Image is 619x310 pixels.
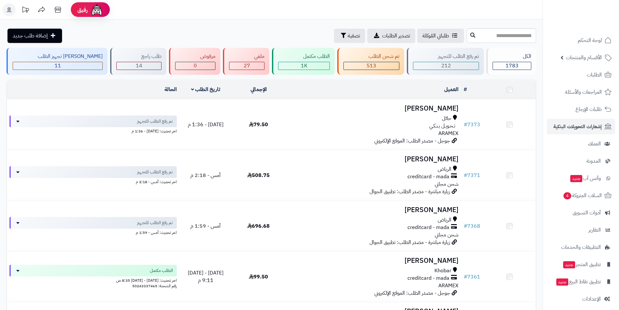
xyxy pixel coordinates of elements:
a: طلب راجع 14 [109,48,168,75]
a: #7368 [464,222,480,230]
a: التقارير [547,222,615,238]
a: التطبيقات والخدمات [547,239,615,255]
div: [PERSON_NAME] تجهيز الطلب [13,53,103,60]
span: تم رفع الطلب للتجهيز [137,169,173,175]
a: تم شحن الطلب 513 [336,48,406,75]
span: جوجل - مصدر الطلب: الموقع الإلكتروني [374,289,450,297]
span: 212 [441,62,451,70]
span: شحن مجاني [435,231,458,239]
div: 11 [13,62,102,70]
span: creditcard - mada [407,275,449,282]
span: شحن مجاني [435,180,458,188]
a: [PERSON_NAME] تجهيز الطلب 11 [5,48,109,75]
span: طلبات الإرجاع [575,105,602,114]
span: السلات المتروكة [563,191,602,200]
span: ARAMEX [438,129,458,137]
span: تم رفع الطلب للتجهيز [137,118,173,125]
div: طلب راجع [116,53,161,60]
a: أدوات التسويق [547,205,615,221]
span: Khobar [434,267,451,275]
a: العميل [444,86,458,93]
div: اخر تحديث: أمس - 1:59 م [9,229,177,236]
span: الطلب مكتمل [150,267,173,274]
a: وآتس آبجديد [547,170,615,186]
span: 696.68 [247,222,270,230]
a: #7373 [464,121,480,128]
div: الكل [493,53,531,60]
span: أدوات التسويق [573,208,601,217]
div: تم رفع الطلب للتجهيز [413,53,479,60]
span: 99.50 [249,273,268,281]
span: الرياض [438,166,451,173]
span: جوجل - مصدر الطلب: الموقع الإلكتروني [374,137,450,145]
a: # [464,86,467,93]
span: الرياض [438,216,451,224]
span: تطبيق نقاط البيع [556,277,601,286]
span: التقارير [588,225,601,235]
span: حائل [442,115,451,122]
a: تحديثات المنصة [17,3,33,18]
a: الكل1783 [485,48,537,75]
a: تاريخ الطلب [191,86,221,93]
a: العملاء [547,136,615,152]
div: 27 [229,62,264,70]
span: جديد [563,261,575,268]
span: رفيق [77,6,88,14]
div: 212 [413,62,479,70]
span: 4 [563,192,571,199]
span: تـحـويـل بـنـكـي [429,122,455,130]
div: 1006 [278,62,329,70]
span: تطبيق المتجر [562,260,601,269]
a: #7361 [464,273,480,281]
a: تطبيق نقاط البيعجديد [547,274,615,290]
a: تصدير الطلبات [367,29,415,43]
span: العملاء [588,139,601,148]
span: # [464,171,467,179]
span: المدونة [587,156,601,166]
span: جديد [556,278,568,286]
span: الأقسام والمنتجات [566,53,602,62]
span: تصفية [348,32,360,40]
span: جديد [570,175,582,182]
img: ai-face.png [90,3,103,16]
span: ARAMEX [438,282,458,290]
span: # [464,273,467,281]
a: ملغي 27 [222,48,271,75]
span: زيارة مباشرة - مصدر الطلب: تطبيق الجوال [369,238,450,246]
a: إشعارات التحويلات البنكية [547,119,615,134]
a: طلبات الإرجاع [547,101,615,117]
a: مرفوض 0 [168,48,222,75]
span: إضافة طلب جديد [13,32,48,40]
div: 14 [117,62,161,70]
a: الإجمالي [251,86,267,93]
span: تم رفع الطلب للتجهيز [137,220,173,226]
span: الطلبات [587,70,602,79]
img: logo-2.png [575,15,613,29]
span: الإعدادات [582,294,601,303]
h3: [PERSON_NAME] [288,105,458,112]
a: لوحة التحكم [547,33,615,48]
a: الحالة [164,86,177,93]
span: 1783 [506,62,519,70]
a: السلات المتروكة4 [547,188,615,203]
span: أمس - 1:59 م [190,222,221,230]
span: المراجعات والأسئلة [565,88,602,97]
a: الطلبات [547,67,615,83]
div: تم شحن الطلب [343,53,399,60]
span: التطبيقات والخدمات [561,243,601,252]
div: مرفوض [175,53,215,60]
h3: [PERSON_NAME] [288,206,458,214]
div: الطلب مكتمل [278,53,330,60]
span: تصدير الطلبات [382,32,410,40]
div: اخر تحديث: [DATE] - 1:36 م [9,127,177,134]
span: 508.75 [247,171,270,179]
span: أمس - 2:18 م [190,171,221,179]
a: المدونة [547,153,615,169]
span: [DATE] - [DATE] 9:11 م [188,269,224,284]
span: رقم الشحنة: 50243337465 [132,283,177,289]
div: اخر تحديث: أمس - 2:18 م [9,178,177,185]
span: # [464,121,467,128]
a: الطلب مكتمل 1K [271,48,336,75]
span: وآتس آب [570,174,601,183]
a: إضافة طلب جديد [7,29,62,43]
